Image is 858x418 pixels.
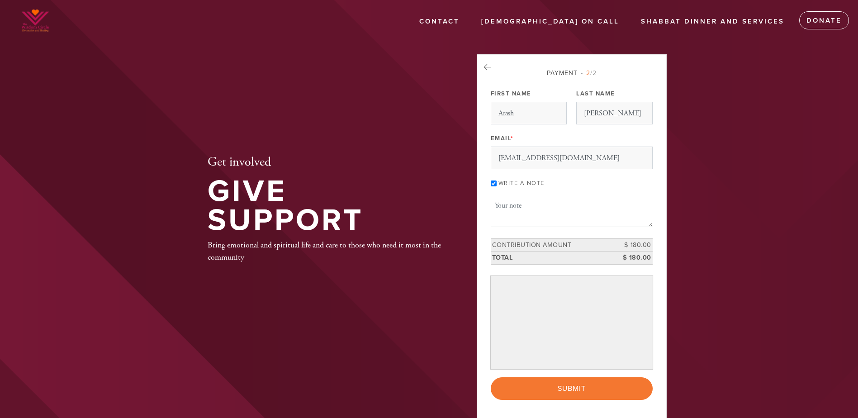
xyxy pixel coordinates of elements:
span: /2 [581,69,597,77]
a: Shabbat Dinner and Services [634,13,791,30]
input: Submit [491,377,653,400]
td: Total [491,252,612,265]
td: Contribution Amount [491,238,612,252]
iframe: Secure payment input frame [493,278,651,367]
div: Payment [491,68,653,78]
a: [DEMOGRAPHIC_DATA] On Call [474,13,626,30]
h1: Give Support [208,177,447,235]
td: $ 180.00 [612,252,653,265]
div: Bring emotional and spiritual life and care to those who need it most in the community [208,239,447,263]
a: Donate [799,11,849,29]
label: Last Name [576,90,615,98]
a: Contact [412,13,466,30]
h2: Get involved [208,155,447,170]
label: First Name [491,90,531,98]
img: WhatsApp%20Image%202025-03-14%20at%2002.png [14,5,57,37]
td: $ 180.00 [612,238,653,252]
label: Email [491,134,514,142]
span: This field is required. [511,135,514,142]
label: Write a note [498,180,545,187]
span: 2 [586,69,590,77]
